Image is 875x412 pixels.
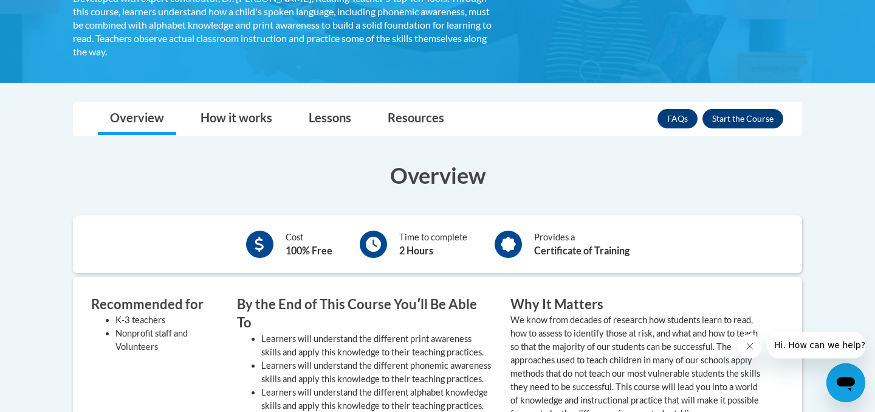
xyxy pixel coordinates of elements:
[237,295,492,333] h3: By the End of This Course Youʹll Be Able To
[286,245,332,256] b: 100% Free
[826,363,865,402] iframe: Button to launch messaging window
[261,332,492,359] li: Learners will understand the different print awareness skills and apply this knowledge to their t...
[98,103,176,135] a: Overview
[657,109,698,128] a: FAQs
[73,160,802,190] h3: Overview
[767,332,865,358] iframe: Message from company
[91,295,219,314] h3: Recommended for
[399,245,433,256] b: 2 Hours
[510,295,766,314] h3: Why It Matters
[188,103,284,135] a: How it works
[261,359,492,386] li: Learners will understand the different phonemic awareness skills and apply this knowledge to thei...
[534,231,630,258] div: Provides a
[297,103,363,135] a: Lessons
[286,231,332,258] div: Cost
[702,109,783,128] button: Enroll
[376,103,456,135] a: Resources
[738,334,762,358] iframe: Close message
[399,231,467,258] div: Time to complete
[115,313,219,327] li: K-3 teachers
[115,327,219,354] li: Nonprofit staff and Volunteers
[534,245,630,256] b: Certificate of Training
